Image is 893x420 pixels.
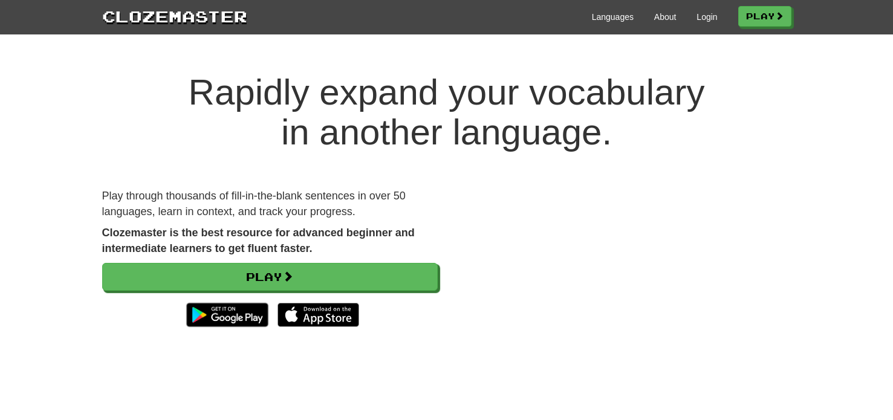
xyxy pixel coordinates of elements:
a: Login [697,11,717,23]
a: Play [738,6,791,27]
a: About [654,11,677,23]
img: Download_on_the_App_Store_Badge_US-UK_135x40-25178aeef6eb6b83b96f5f2d004eda3bffbb37122de64afbaef7... [278,303,359,327]
a: Play [102,263,438,291]
a: Clozemaster [102,5,247,27]
img: Get it on Google Play [180,297,274,333]
p: Play through thousands of fill-in-the-blank sentences in over 50 languages, learn in context, and... [102,189,438,219]
strong: Clozemaster is the best resource for advanced beginner and intermediate learners to get fluent fa... [102,227,415,254]
a: Languages [592,11,634,23]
